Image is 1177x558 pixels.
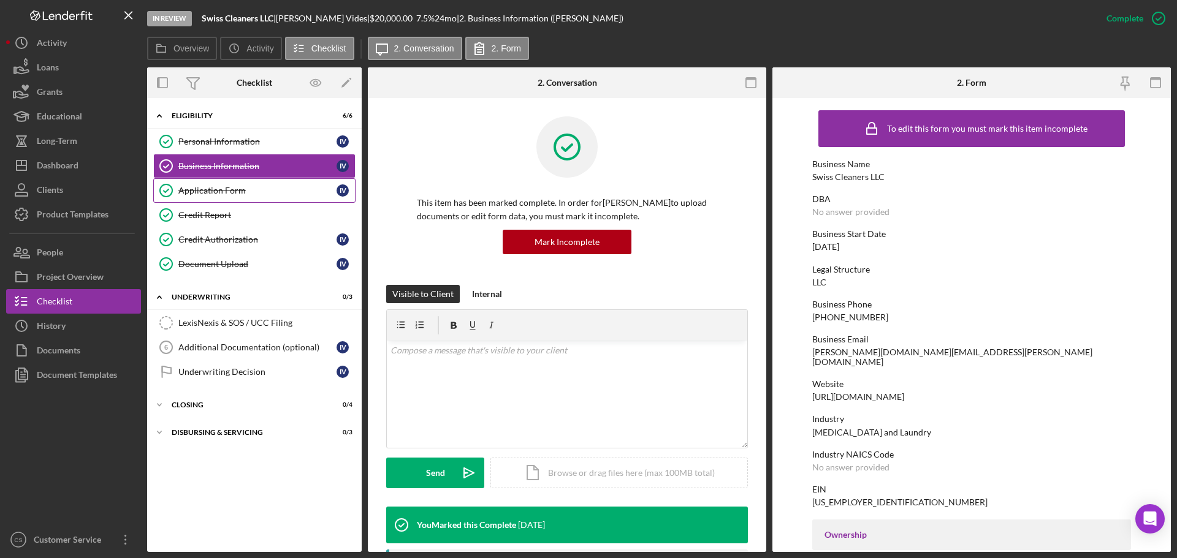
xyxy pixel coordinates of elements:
[172,293,322,301] div: Underwriting
[6,153,141,178] button: Dashboard
[153,203,356,227] a: Credit Report
[503,230,631,254] button: Mark Incomplete
[37,178,63,205] div: Clients
[202,13,276,23] div: |
[178,259,337,269] div: Document Upload
[370,13,416,23] div: $20,000.00
[538,78,597,88] div: 2. Conversation
[6,265,141,289] button: Project Overview
[178,318,355,328] div: LexisNexis & SOS / UCC Filing
[6,31,141,55] button: Activity
[178,186,337,195] div: Application Form
[37,31,67,58] div: Activity
[330,401,352,409] div: 0 / 4
[153,129,356,154] a: Personal InformationIV
[518,520,545,530] time: 2025-08-06 23:21
[368,37,462,60] button: 2. Conversation
[812,300,1131,309] div: Business Phone
[337,366,349,378] div: I V
[6,202,141,227] button: Product Templates
[812,462,889,472] div: No answer provided
[386,285,460,303] button: Visible to Client
[153,335,356,360] a: 6Additional Documentation (optional)IV
[172,112,322,119] div: Eligibility
[1135,504,1165,533] div: Open Intercom Messenger
[812,172,885,182] div: Swiss Cleaners LLC
[812,265,1131,274] div: Legal Structure
[153,178,356,203] a: Application FormIV
[178,367,337,377] div: Underwriting Decision
[6,338,141,363] a: Documents
[220,37,281,60] button: Activity
[153,252,356,276] a: Document UploadIV
[337,258,349,270] div: I V
[330,293,352,301] div: 0 / 3
[812,312,888,322] div: [PHONE_NUMBER]
[812,242,839,252] div: [DATE]
[812,207,889,217] div: No answer provided
[825,530,1119,540] div: Ownership
[153,154,356,178] a: Business InformationIV
[337,233,349,246] div: I V
[202,13,273,23] b: Swiss Cleaners LLC
[6,104,141,129] a: Educational
[37,289,72,317] div: Checklist
[6,363,141,387] button: Document Templates
[812,428,931,437] div: [MEDICAL_DATA] and Laundry
[457,13,623,23] div: | 2. Business Information ([PERSON_NAME])
[6,240,141,265] button: People
[1107,6,1143,31] div: Complete
[386,458,484,488] button: Send
[276,13,370,23] div: [PERSON_NAME] Vides |
[172,401,322,409] div: Closing
[330,429,352,436] div: 0 / 3
[337,341,349,353] div: I V
[337,135,349,148] div: I V
[14,537,22,543] text: CS
[535,230,600,254] div: Mark Incomplete
[337,184,349,197] div: I V
[6,178,141,202] button: Clients
[330,112,352,119] div: 6 / 6
[6,314,141,338] button: History
[6,80,141,104] a: Grants
[812,347,1131,367] div: [PERSON_NAME][DOMAIN_NAME][EMAIL_ADDRESS][PERSON_NAME][DOMAIN_NAME]
[6,55,141,80] a: Loans
[153,360,356,384] a: Underwriting DecisionIV
[6,289,141,314] button: Checklist
[37,240,63,268] div: People
[466,285,508,303] button: Internal
[492,43,521,53] label: 2. Form
[37,338,80,366] div: Documents
[812,392,904,402] div: [URL][DOMAIN_NAME]
[426,458,445,488] div: Send
[416,13,435,23] div: 7.5 %
[812,414,1131,424] div: Industry
[337,160,349,172] div: I V
[37,129,77,156] div: Long-Term
[812,277,826,287] div: LLC
[417,196,717,224] p: This item has been marked complete. In order for [PERSON_NAME] to upload documents or edit form d...
[812,497,988,507] div: [US_EMPLOYER_IDENTIFICATION_NUMBER]
[417,520,516,530] div: You Marked this Complete
[957,78,986,88] div: 2. Form
[178,210,355,220] div: Credit Report
[37,80,63,107] div: Grants
[6,129,141,153] a: Long-Term
[812,194,1131,204] div: DBA
[37,55,59,83] div: Loans
[435,13,457,23] div: 24 mo
[37,265,104,292] div: Project Overview
[812,379,1131,389] div: Website
[37,314,66,341] div: History
[285,37,354,60] button: Checklist
[37,104,82,132] div: Educational
[6,527,141,552] button: CSCustomer Service
[173,43,209,53] label: Overview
